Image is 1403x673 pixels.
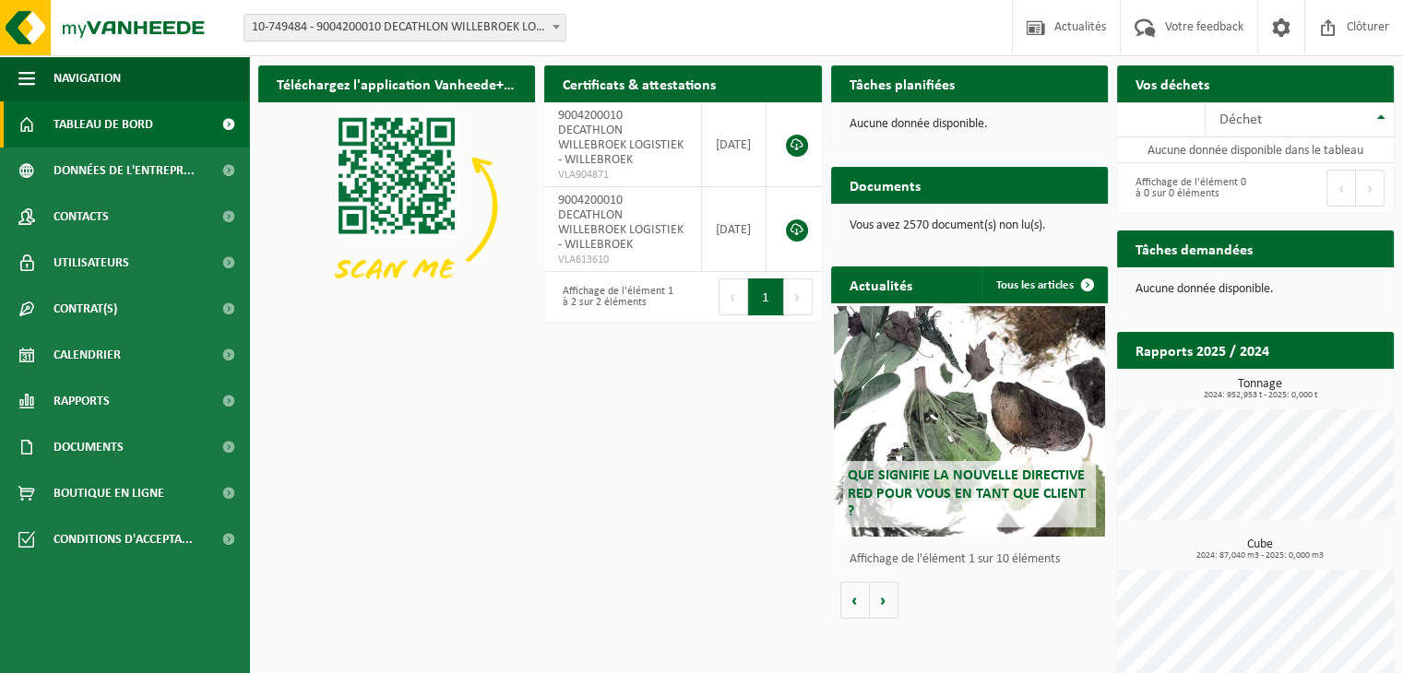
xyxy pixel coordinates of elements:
span: 9004200010 DECATHLON WILLEBROEK LOGISTIEK - WILLEBROEK [558,194,684,252]
p: Affichage de l'élément 1 sur 10 éléments [850,553,1099,566]
h2: Tâches demandées [1117,230,1271,266]
button: 1 [748,278,784,315]
span: Que signifie la nouvelle directive RED pour vous en tant que client ? [848,468,1086,518]
button: Volgende [870,582,898,619]
span: 2024: 952,953 t - 2025: 0,000 t [1126,391,1394,400]
td: [DATE] [702,102,767,187]
span: Déchet [1219,112,1262,127]
a: Consulter les rapports [1233,368,1392,405]
h2: Téléchargez l'application Vanheede+ maintenant! [258,65,535,101]
h2: Rapports 2025 / 2024 [1117,332,1288,368]
p: Aucune donnée disponible. [850,118,1089,131]
span: 10-749484 - 9004200010 DECATHLON WILLEBROEK LOGISTIEK - WILLEBROEK [244,14,566,41]
h2: Certificats & attestations [544,65,734,101]
span: 9004200010 DECATHLON WILLEBROEK LOGISTIEK - WILLEBROEK [558,109,684,167]
a: Tous les articles [981,266,1106,303]
p: Aucune donnée disponible. [1135,283,1375,296]
span: Rapports [54,378,110,424]
div: Affichage de l'élément 0 à 0 sur 0 éléments [1126,168,1246,208]
span: Documents [54,424,124,470]
td: Aucune donnée disponible dans le tableau [1117,137,1394,163]
span: Calendrier [54,332,121,378]
h2: Actualités [831,266,931,302]
span: Données de l'entrepr... [54,148,195,194]
button: Next [784,278,813,315]
button: Vorige [840,582,870,619]
button: Next [1356,170,1385,207]
span: Utilisateurs [54,240,129,286]
span: Contrat(s) [54,286,117,332]
h2: Vos déchets [1117,65,1228,101]
span: 10-749484 - 9004200010 DECATHLON WILLEBROEK LOGISTIEK - WILLEBROEK [244,15,565,41]
button: Previous [1326,170,1356,207]
td: [DATE] [702,187,767,272]
span: Conditions d'accepta... [54,516,193,562]
span: Contacts [54,194,109,240]
p: Vous avez 2570 document(s) non lu(s). [850,219,1089,232]
span: VLA613610 [558,253,686,267]
a: Que signifie la nouvelle directive RED pour vous en tant que client ? [834,306,1105,537]
span: Navigation [54,55,121,101]
h3: Tonnage [1126,378,1394,400]
span: 2024: 87,040 m3 - 2025: 0,000 m3 [1126,551,1394,561]
h2: Tâches planifiées [831,65,973,101]
h2: Documents [831,167,939,203]
img: Download de VHEPlus App [258,102,535,310]
div: Affichage de l'élément 1 à 2 sur 2 éléments [553,277,673,317]
span: VLA904871 [558,168,686,183]
span: Boutique en ligne [54,470,164,516]
button: Previous [719,278,748,315]
h3: Cube [1126,538,1394,561]
span: Tableau de bord [54,101,153,148]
